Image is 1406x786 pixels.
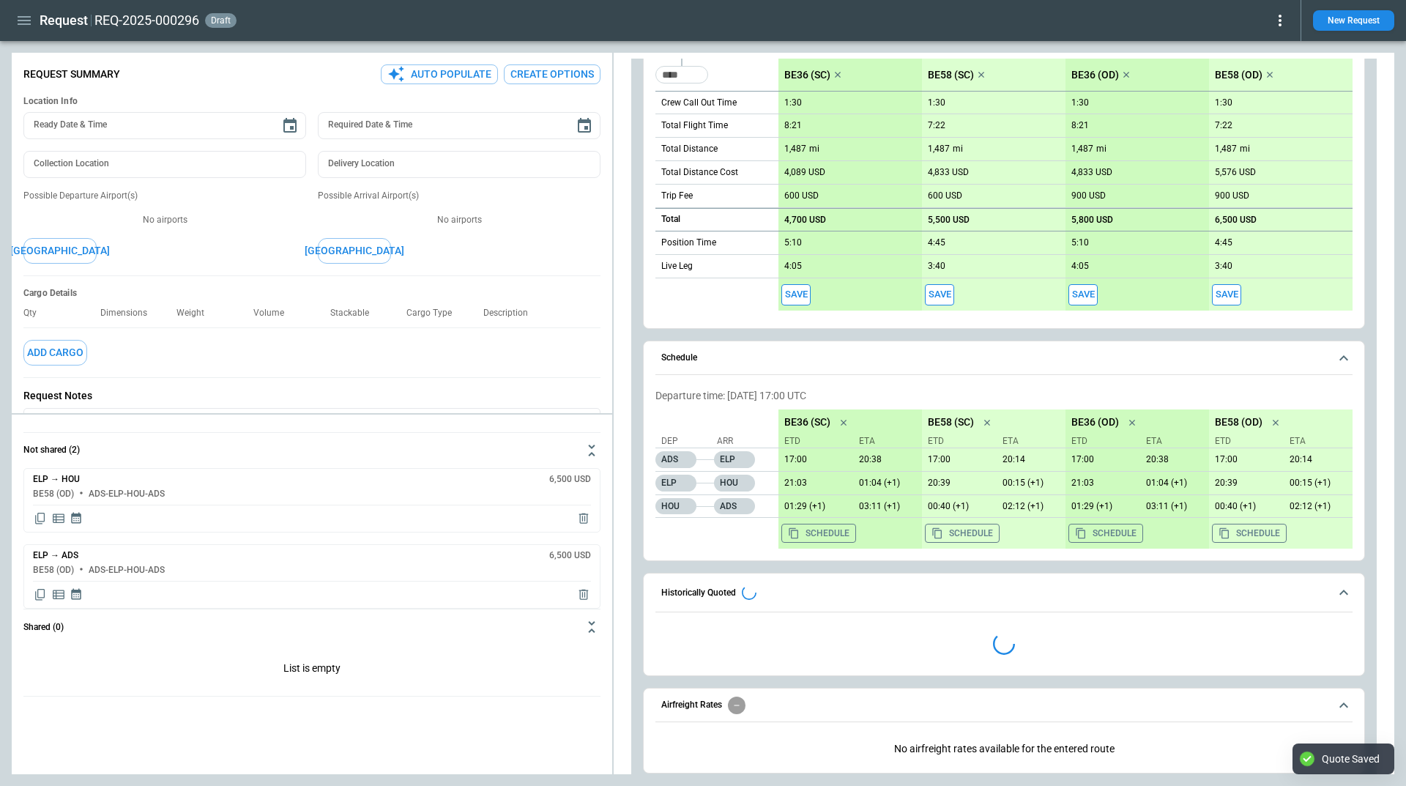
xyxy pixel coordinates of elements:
p: No airports [318,214,600,226]
p: 7:22 [928,120,945,131]
p: BE36 (SC) [784,416,830,429]
span: Save this aircraft quote and copy details to clipboard [1068,284,1098,305]
h6: Shared (0) [23,623,64,632]
p: 1,487 [1071,144,1093,155]
div: Schedule [655,384,1353,555]
p: Crew Call Out Time [661,97,737,109]
span: Display quote schedule [70,511,83,526]
p: ADS [655,451,696,468]
p: Request Summary [23,68,120,81]
p: ETA [1284,435,1347,448]
span: Display detailed quote content [51,587,66,602]
p: Dimensions [100,308,159,319]
p: 8:21 [1071,120,1089,131]
p: 09/24/2025 [853,501,922,512]
p: Stackable [330,308,381,319]
p: BE36 (OD) [1071,69,1119,81]
p: 5,500 USD [928,215,970,226]
p: Live Leg [661,260,693,272]
p: 09/23/2025 [853,454,922,465]
button: Schedule [655,341,1353,375]
p: 09/23/2025 [1209,454,1278,465]
button: Shared (0) [23,609,600,645]
div: Airfreight Rates [655,731,1353,767]
p: 4:05 [784,261,802,272]
p: 3:40 [928,261,945,272]
p: ETD [928,435,991,448]
p: 09/23/2025 [1209,478,1278,489]
button: Choose date [570,111,599,141]
button: Not shared (2) [23,433,600,468]
button: Choose date [275,111,305,141]
p: 6,500 USD [1215,215,1257,226]
span: Save this aircraft quote and copy details to clipboard [1212,284,1241,305]
p: 4,833 USD [928,167,969,178]
p: 09/24/2025 [1140,478,1209,489]
span: Delete quote [576,587,591,602]
p: BE58 (OD) [1215,69,1262,81]
p: 5:10 [1071,237,1089,248]
h6: Cargo Details [23,288,600,299]
h6: 6,500 USD [549,551,591,560]
p: BE36 (OD) [1071,416,1119,429]
p: 600 USD [784,190,819,201]
p: BE36 (SC) [784,69,830,81]
p: 4:05 [1071,261,1089,272]
button: Add Cargo [23,340,87,366]
span: Copy quote content [33,587,48,602]
p: 8:21 [784,120,802,131]
div: Not shared (2) [23,645,600,696]
p: ETD [1071,435,1134,448]
p: Position Time [661,237,716,249]
p: 09/23/2025 [1065,478,1134,489]
h6: BE58 (OD) [33,566,74,575]
span: draft [208,15,234,26]
p: 09/23/2025 [1065,454,1134,465]
p: 09/23/2025 [922,454,991,465]
p: Departure time: [DATE] 17:00 UTC [655,390,1353,402]
button: [GEOGRAPHIC_DATA] [318,238,391,264]
p: ETA [997,435,1060,448]
span: Display detailed quote content [51,511,66,526]
h6: ADS-ELP-HOU-ADS [89,566,165,575]
h6: Airfreight Rates [661,700,722,710]
h6: ADS-ELP-HOU-ADS [89,489,165,499]
p: Qty [23,308,48,319]
button: [GEOGRAPHIC_DATA] [23,238,97,264]
h6: 6,500 USD [549,475,591,484]
p: 09/24/2025 [1284,501,1353,512]
p: No airports [23,214,306,226]
p: Volume [253,308,296,319]
p: BE58 (SC) [928,69,974,81]
p: 600 USD [928,190,962,201]
p: HOU [655,498,696,514]
h6: ELP → ADS [33,551,78,560]
h6: Location Info [23,96,600,107]
p: 09/23/2025 [922,478,991,489]
p: 09/23/2025 [997,454,1065,465]
p: ETD [784,435,847,448]
button: Create Options [504,64,600,84]
p: 5:10 [784,237,802,248]
span: Save this aircraft quote and copy details to clipboard [925,284,954,305]
p: 09/24/2025 [1284,478,1353,489]
p: Weight [176,308,216,319]
p: 1,487 [784,144,806,155]
p: Trip Fee [661,190,693,202]
p: 1,487 [928,144,950,155]
p: Request Notes [23,390,600,402]
h6: Schedule [661,353,697,363]
p: mi [809,143,819,155]
h6: Not shared (2) [23,445,80,455]
p: 09/24/2025 [1140,501,1209,512]
p: 1:30 [928,97,945,108]
p: BE58 (SC) [928,416,974,429]
p: List is empty [23,645,600,696]
p: 09/23/2025 [778,454,847,465]
h6: ELP → HOU [33,475,80,484]
p: 1:30 [784,97,802,108]
button: New Request [1313,10,1394,31]
span: Save this aircraft quote and copy details to clipboard [781,284,811,305]
p: mi [953,143,963,155]
button: Historically Quoted [655,574,1353,612]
